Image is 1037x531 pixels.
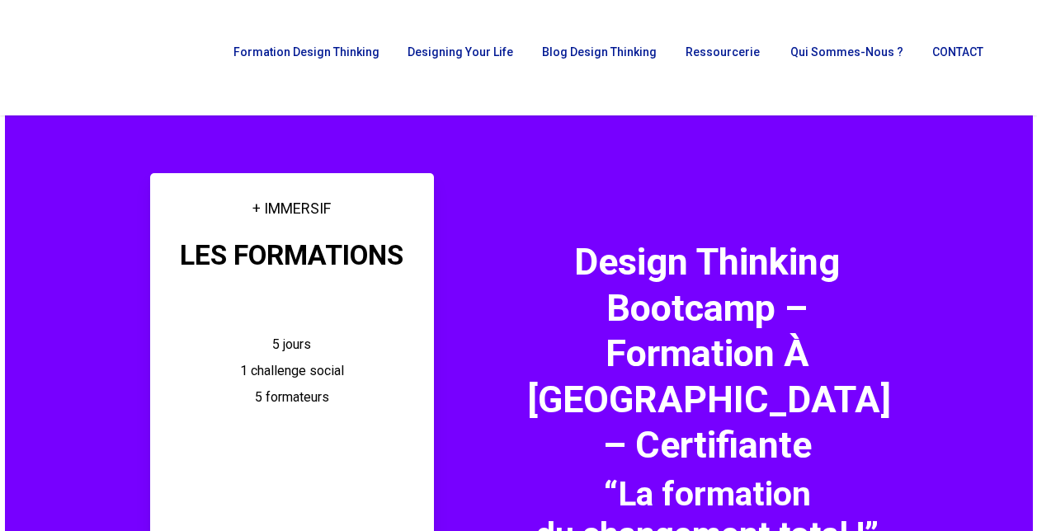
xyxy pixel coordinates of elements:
span: Designing Your Life [408,45,513,59]
span: CONTACT [932,45,983,59]
span: LES FORMATIONS [180,239,403,271]
a: Formation Design Thinking [225,46,383,69]
span: Qui sommes-nous ? [790,45,903,59]
a: Blog Design Thinking [534,46,661,69]
a: CONTACT [924,46,989,69]
span: Formation Design Thinking [233,45,379,59]
span: Design Thinking Bootcamp – Formation à [GEOGRAPHIC_DATA] – Certifiante [527,240,891,467]
img: French Future Academy [23,25,197,91]
em: BOOTCAMP [215,279,368,311]
span: Ressourcerie [686,45,760,59]
a: Ressourcerie [677,46,765,69]
span: Blog Design Thinking [542,45,657,59]
a: Designing Your Life [399,46,517,69]
a: Qui sommes-nous ? [782,46,907,69]
span: + IMMERSIF [252,200,331,217]
span: 5 jours 1 challenge social 5 formateurs [240,336,344,405]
